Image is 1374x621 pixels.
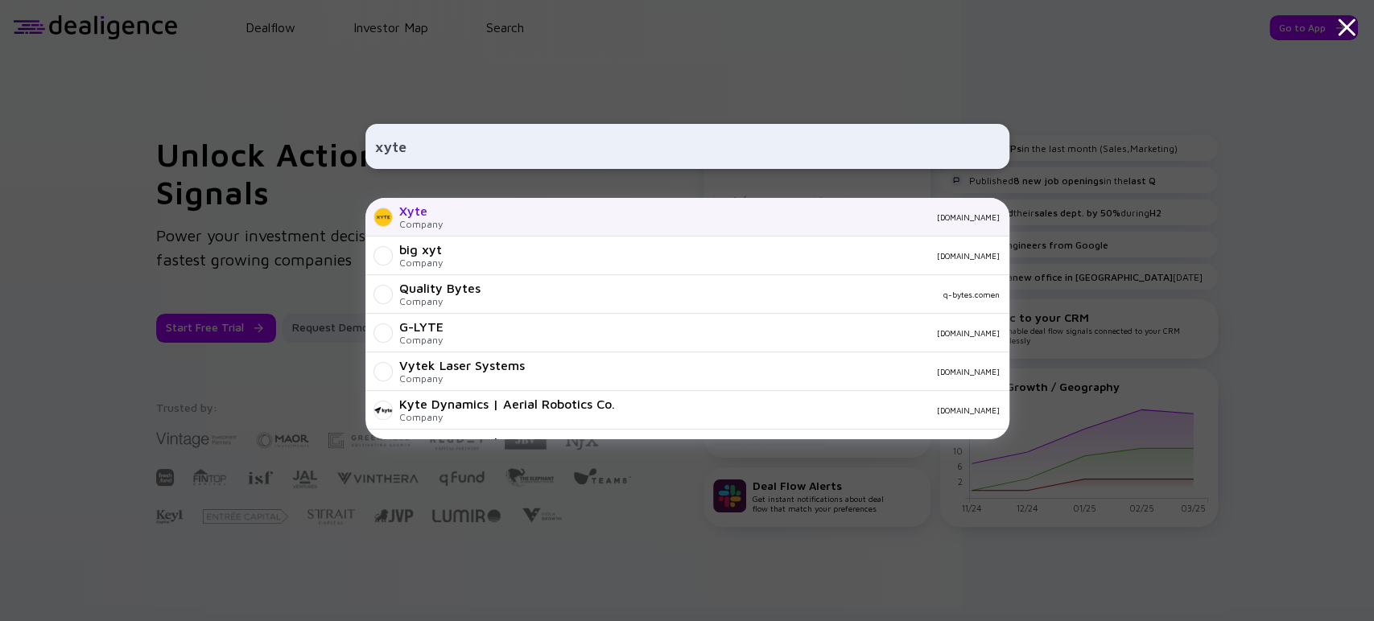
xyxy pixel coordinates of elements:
input: Search Company or Investor... [375,132,1000,161]
div: Company [399,218,443,230]
div: Company [399,411,615,423]
div: q-bytes.comen [493,290,1000,299]
div: [DOMAIN_NAME] [628,405,1000,415]
div: [DOMAIN_NAME] [538,367,1000,376]
div: Vytek Laser Systems [399,358,525,372]
div: Xyte [399,204,443,218]
div: Company [399,334,444,346]
div: big xyt [399,242,443,257]
div: Kyte Dynamics | Aerial Robotics Co. [399,397,615,411]
div: [DOMAIN_NAME] [456,212,1000,222]
div: Company [399,257,443,269]
div: Quality Bytes [399,281,481,295]
div: Company [399,295,481,307]
div: Company [399,372,525,385]
div: [DOMAIN_NAME] [456,251,1000,261]
div: BYTEK smart solutions, S.L. [399,435,562,450]
div: [DOMAIN_NAME] [456,328,1000,338]
div: G-LYTE [399,319,444,334]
